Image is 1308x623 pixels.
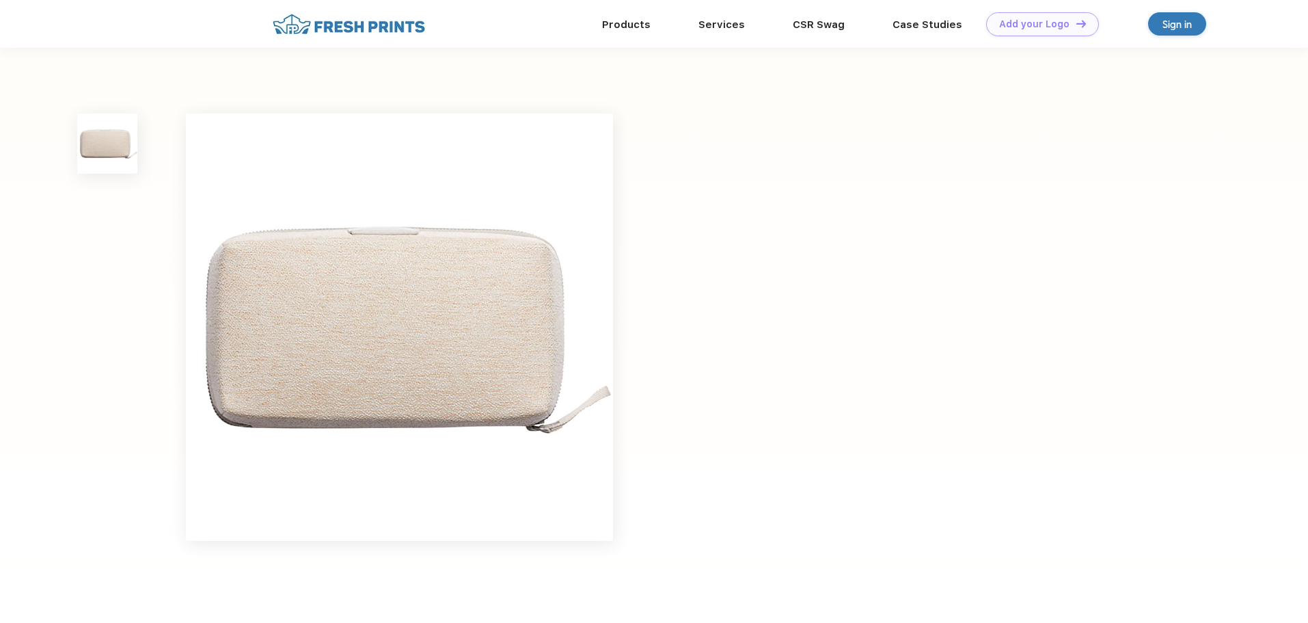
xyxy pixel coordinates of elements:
div: Add your Logo [999,18,1069,30]
a: Sign in [1148,12,1206,36]
a: Products [602,18,651,31]
img: DT [1076,20,1086,27]
div: Sign in [1162,16,1192,32]
img: func=resize&h=100 [77,114,137,174]
img: func=resize&h=640 [186,114,613,541]
img: fo%20logo%202.webp [269,12,429,36]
